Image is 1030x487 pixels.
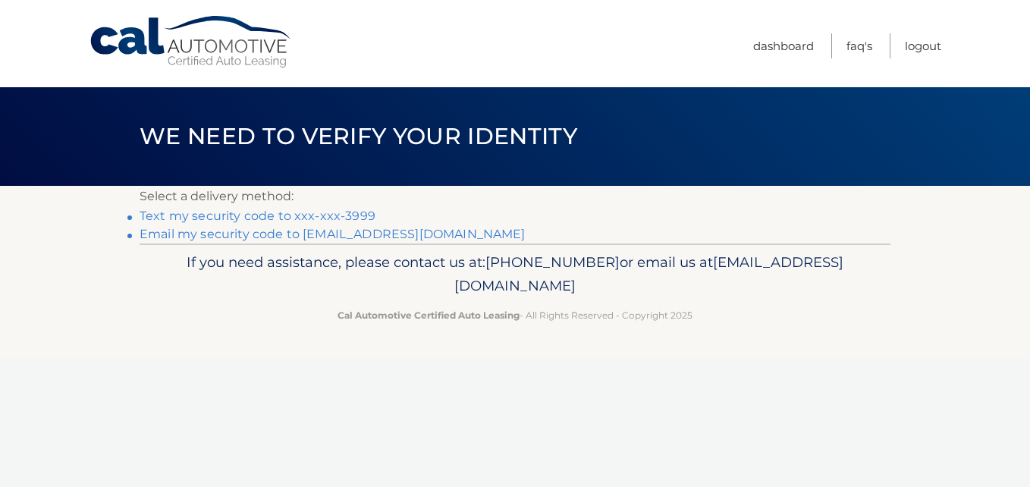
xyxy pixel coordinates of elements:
a: FAQ's [846,33,872,58]
span: [PHONE_NUMBER] [485,253,620,271]
a: Logout [905,33,941,58]
a: Cal Automotive [89,15,294,69]
a: Dashboard [753,33,814,58]
p: Select a delivery method: [140,186,890,207]
p: If you need assistance, please contact us at: or email us at [149,250,881,299]
a: Email my security code to [EMAIL_ADDRESS][DOMAIN_NAME] [140,227,526,241]
a: Text my security code to xxx-xxx-3999 [140,209,375,223]
strong: Cal Automotive Certified Auto Leasing [338,309,520,321]
p: - All Rights Reserved - Copyright 2025 [149,307,881,323]
span: We need to verify your identity [140,122,577,150]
